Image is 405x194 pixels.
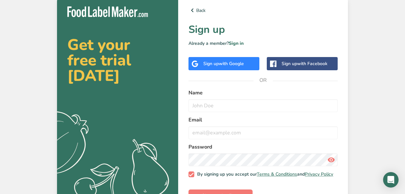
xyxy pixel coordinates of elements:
img: Food Label Maker [67,6,148,17]
label: Name [188,89,338,97]
label: Email [188,116,338,124]
span: with Google [219,61,244,67]
input: John Doe [188,99,338,112]
h2: Get your free trial [DATE] [67,37,168,83]
span: with Facebook [297,61,327,67]
p: Already a member? [188,40,338,47]
a: Terms & Conditions [257,171,297,177]
a: Privacy Policy [305,171,333,177]
div: Open Intercom Messenger [383,172,399,188]
div: Sign up [203,60,244,67]
a: Back [188,6,338,14]
span: By signing up you accept our and [194,171,333,177]
h1: Sign up [188,22,338,37]
div: Sign up [282,60,327,67]
a: Sign in [229,40,244,46]
label: Password [188,143,338,151]
span: OR [254,71,273,90]
input: email@example.com [188,126,338,139]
